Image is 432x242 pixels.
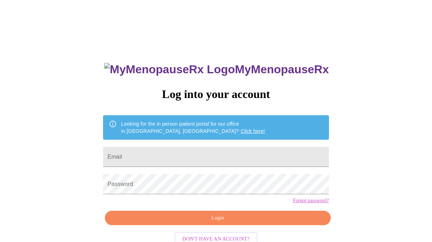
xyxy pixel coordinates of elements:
[293,198,329,204] a: Forgot password?
[121,117,265,138] div: Looking for the in person patient portal for our office in [GEOGRAPHIC_DATA], [GEOGRAPHIC_DATA]?
[104,63,329,76] h3: MyMenopauseRx
[103,88,329,101] h3: Log into your account
[105,211,330,225] button: Login
[241,128,265,134] a: Click here!
[104,63,235,76] img: MyMenopauseRx Logo
[173,236,259,242] a: Don't have an account?
[113,214,322,223] span: Login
